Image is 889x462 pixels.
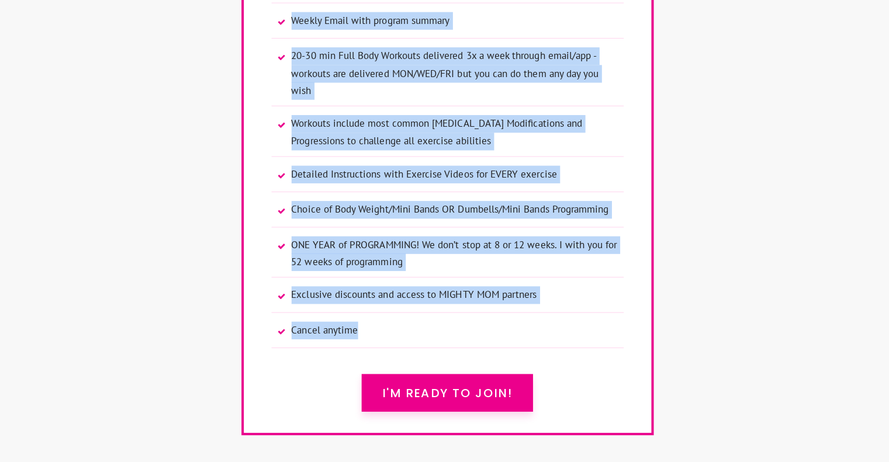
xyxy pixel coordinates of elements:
[290,50,614,102] span: 20-30 min Full Body Workouts delivered 3x a week through email/app - workouts are delivered MON/W...
[290,168,554,185] span: Detailed Instructions with Exercise Videos for EVERY exercise
[359,374,530,412] a: I'M READY TO JOIN!
[290,322,356,340] span: Cancel anytime
[290,203,605,220] span: Choice of Body Weight/Mini Bands OR Dumbells/Mini Bands Programming
[290,238,614,273] span: ONE YEAR of PROGRAMMING! We don’t stop at 8 or 12 weeks. I with you for 52 weeks of programming
[290,117,614,152] span: Workouts include most common [MEDICAL_DATA] Modifications and Progressions to challenge all exerc...
[290,15,447,33] span: Weekly Email with program summary
[290,287,534,305] span: Exclusive discounts and access to MIGHTY MOM partners
[380,386,509,400] span: I'M READY TO JOIN!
